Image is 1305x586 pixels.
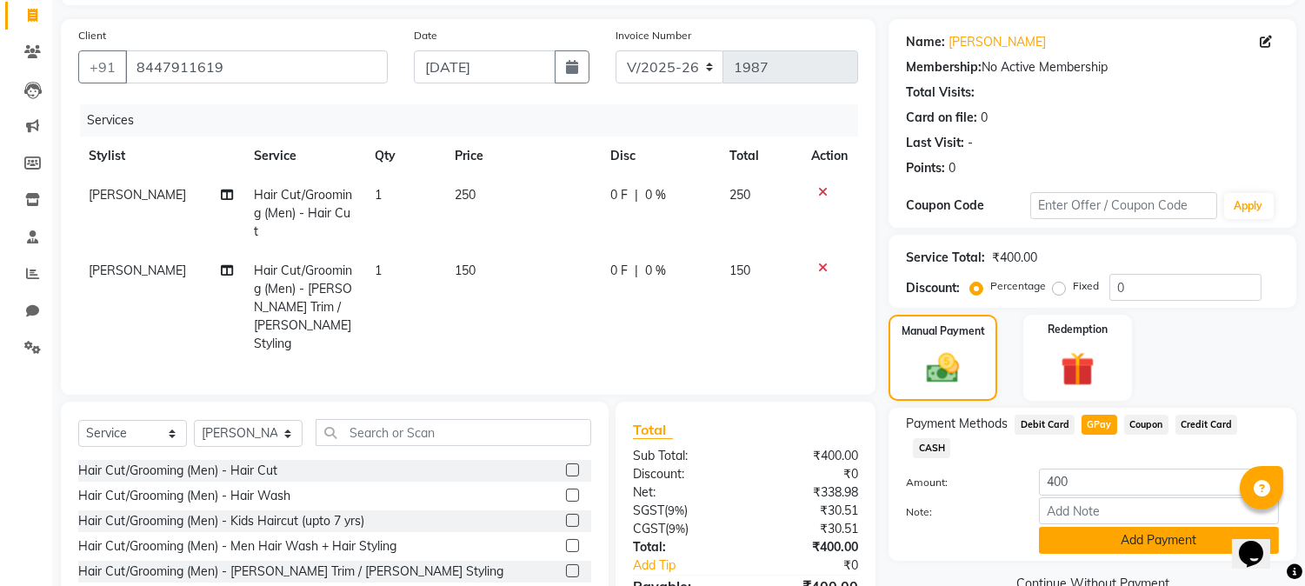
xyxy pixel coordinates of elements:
[645,186,666,204] span: 0 %
[1039,527,1279,554] button: Add Payment
[906,249,985,267] div: Service Total:
[375,187,382,203] span: 1
[620,556,767,575] a: Add Tip
[720,137,802,176] th: Total
[78,462,277,480] div: Hair Cut/Grooming (Men) - Hair Cut
[633,421,673,439] span: Total
[1048,322,1108,337] label: Redemption
[1039,497,1279,524] input: Add Note
[316,419,591,446] input: Search or Scan
[78,487,290,505] div: Hair Cut/Grooming (Men) - Hair Wash
[906,58,982,77] div: Membership:
[620,502,746,520] div: ( )
[645,262,666,280] span: 0 %
[902,323,985,339] label: Manual Payment
[633,521,665,536] span: CGST
[767,556,872,575] div: ₹0
[620,447,746,465] div: Sub Total:
[746,502,872,520] div: ₹30.51
[906,279,960,297] div: Discount:
[906,159,945,177] div: Points:
[746,538,872,556] div: ₹400.00
[616,28,691,43] label: Invoice Number
[746,465,872,483] div: ₹0
[455,263,476,278] span: 150
[620,538,746,556] div: Total:
[78,137,244,176] th: Stylist
[125,50,388,83] input: Search by Name/Mobile/Email/Code
[669,522,685,536] span: 9%
[1082,415,1117,435] span: GPay
[635,186,638,204] span: |
[444,137,600,176] th: Price
[633,503,664,518] span: SGST
[1124,415,1169,435] span: Coupon
[906,58,1279,77] div: No Active Membership
[89,187,186,203] span: [PERSON_NAME]
[620,483,746,502] div: Net:
[668,503,684,517] span: 9%
[455,187,476,203] span: 250
[1073,278,1099,294] label: Fixed
[906,83,975,102] div: Total Visits:
[78,50,127,83] button: +91
[364,137,444,176] th: Qty
[916,350,969,387] img: _cash.svg
[375,263,382,278] span: 1
[746,520,872,538] div: ₹30.51
[255,263,353,351] span: Hair Cut/Grooming (Men) - [PERSON_NAME] Trim / [PERSON_NAME] Styling
[906,109,977,127] div: Card on file:
[906,415,1008,433] span: Payment Methods
[414,28,437,43] label: Date
[1015,415,1075,435] span: Debit Card
[990,278,1046,294] label: Percentage
[730,263,751,278] span: 150
[906,33,945,51] div: Name:
[801,137,858,176] th: Action
[949,159,955,177] div: 0
[635,262,638,280] span: |
[746,447,872,465] div: ₹400.00
[620,465,746,483] div: Discount:
[78,563,503,581] div: Hair Cut/Grooming (Men) - [PERSON_NAME] Trim / [PERSON_NAME] Styling
[1175,415,1238,435] span: Credit Card
[255,187,353,239] span: Hair Cut/Grooming (Men) - Hair Cut
[893,504,1026,520] label: Note:
[89,263,186,278] span: [PERSON_NAME]
[78,28,106,43] label: Client
[1232,516,1288,569] iframe: chat widget
[1224,193,1274,219] button: Apply
[893,475,1026,490] label: Amount:
[913,438,950,458] span: CASH
[730,187,751,203] span: 250
[746,483,872,502] div: ₹338.98
[906,196,1030,215] div: Coupon Code
[600,137,719,176] th: Disc
[1050,348,1105,390] img: _gift.svg
[981,109,988,127] div: 0
[80,104,871,137] div: Services
[1030,192,1216,219] input: Enter Offer / Coupon Code
[906,134,964,152] div: Last Visit:
[968,134,973,152] div: -
[244,137,365,176] th: Service
[992,249,1037,267] div: ₹400.00
[949,33,1046,51] a: [PERSON_NAME]
[610,186,628,204] span: 0 F
[610,262,628,280] span: 0 F
[78,512,364,530] div: Hair Cut/Grooming (Men) - Kids Haircut (upto 7 yrs)
[1039,469,1279,496] input: Amount
[78,537,396,556] div: Hair Cut/Grooming (Men) - Men Hair Wash + Hair Styling
[620,520,746,538] div: ( )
